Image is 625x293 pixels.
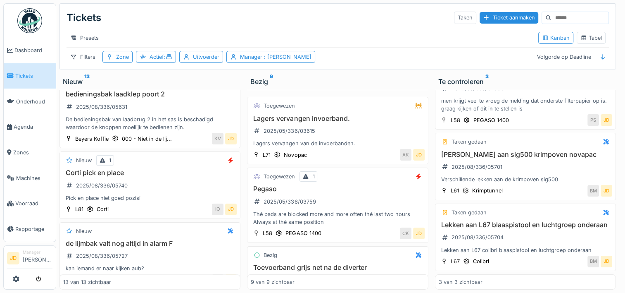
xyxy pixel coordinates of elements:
[4,140,56,166] a: Zones
[542,34,570,42] div: Kanban
[285,229,321,237] div: PEGASO 1400
[251,139,424,147] div: Lagers vervangen van de invoerbanden.
[439,175,612,183] div: Verschillende lekken aan de krimpoven sig500
[150,53,172,61] div: Actief
[122,135,172,143] div: 000 - Niet in de lij...
[451,257,460,265] div: L67
[67,7,101,29] div: Tickets
[212,204,223,215] div: IO
[439,278,482,286] div: 3 van 3 zichtbaar
[264,251,277,259] div: Bezig
[400,228,411,239] div: CK
[63,264,237,272] div: kan iemand er naar kijken aub?
[451,116,460,124] div: L58
[580,34,602,42] div: Tabel
[4,114,56,140] a: Agenda
[67,32,102,44] div: Presets
[63,115,237,131] div: De bedieningsbak van laadbrug 2 in het sas is beschadigd waardoor de knoppen moeilijk te bedienen...
[454,12,476,24] div: Taken
[164,54,172,60] span: :
[4,216,56,242] a: Rapportage
[76,227,92,235] div: Nieuw
[97,205,109,213] div: Corti
[451,187,459,195] div: L61
[7,252,19,264] li: JD
[16,98,52,106] span: Onderhoud
[263,151,271,159] div: L71
[225,204,237,215] div: JD
[63,194,237,202] div: Pick en place niet goed pozisi
[473,257,489,265] div: Colibri
[587,185,599,197] div: BM
[270,77,273,86] sup: 9
[76,182,128,190] div: 2025/08/336/05740
[75,135,109,143] div: Beyers Koffie
[63,240,237,247] h3: de lijmbak valt nog altijd in alarm F
[262,54,311,60] span: : [PERSON_NAME]
[263,229,272,237] div: L58
[439,221,612,229] h3: Lekken aan L67 blaaspistool en luchtgroep onderaan
[4,191,56,216] a: Voorraad
[67,51,99,63] div: Filters
[438,77,613,86] div: Te controleren
[63,77,237,86] div: Nieuw
[4,165,56,191] a: Machines
[439,151,612,159] h3: [PERSON_NAME] aan sig500 krimpoven novapac
[480,12,538,23] div: Ticket aanmaken
[439,97,612,113] div: men krijgt veel te vroeg de melding dat onderste filterpapier op is. graag kijken of dit in te st...
[63,169,237,177] h3: Corti pick en place
[14,46,52,54] span: Dashboard
[413,228,425,239] div: JD
[76,156,92,164] div: Nieuw
[413,149,425,161] div: JD
[264,173,295,180] div: Toegewezen
[264,102,295,110] div: Toegewezen
[533,51,595,63] div: Volgorde op Deadline
[13,149,52,156] span: Zones
[240,53,311,61] div: Manager
[109,156,111,164] div: 1
[312,173,314,180] div: 1
[452,163,502,171] div: 2025/08/336/05701
[251,115,424,122] h3: Lagers vervangen invoerband.
[485,77,489,86] sup: 3
[472,187,503,195] div: Krimptunnel
[23,249,52,255] div: Manager
[4,63,56,89] a: Tickets
[63,278,111,286] div: 13 van 13 zichtbaar
[76,252,128,260] div: 2025/08/336/05727
[601,114,612,126] div: JD
[251,210,424,226] div: Thé pads are blocked more and more often thé last two hours Always at thé same position
[225,133,237,144] div: JD
[452,209,487,216] div: Taken gedaan
[75,205,83,213] div: L81
[7,249,52,269] a: JD Manager[PERSON_NAME]
[250,77,425,86] div: Bezig
[76,103,127,111] div: 2025/08/336/05631
[264,198,316,206] div: 2025/05/336/03759
[400,149,411,161] div: AK
[601,256,612,267] div: JD
[193,53,219,61] div: Uitvoerder
[473,116,509,124] div: PEGASO 1400
[264,127,315,135] div: 2025/05/336/03615
[251,185,424,193] h3: Pegaso
[116,53,129,61] div: Zone
[212,133,223,144] div: KV
[439,246,612,254] div: Lekken aan L67 colibri blaaspistool en luchtgroep onderaan
[251,264,424,271] h3: Toevoerband grijs net na de diverter
[15,225,52,233] span: Rapportage
[587,114,599,126] div: PS
[84,77,90,86] sup: 13
[15,72,52,80] span: Tickets
[251,278,295,286] div: 9 van 9 zichtbaar
[63,90,237,98] h3: bedieningsbak laadklep poort 2
[452,233,504,241] div: 2025/08/336/05704
[17,8,42,33] img: Badge_color-CXgf-gQk.svg
[16,174,52,182] span: Machines
[4,89,56,114] a: Onderhoud
[452,138,487,146] div: Taken gedaan
[15,199,52,207] span: Voorraad
[23,249,52,267] li: [PERSON_NAME]
[587,256,599,267] div: BM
